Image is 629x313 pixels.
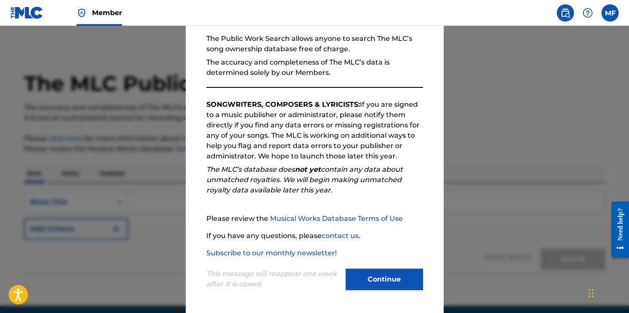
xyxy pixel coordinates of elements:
p: If you are signed to a music publisher or administrator, please notify them directly if you find ... [206,99,423,161]
div: User Menu [601,4,619,22]
strong: SONGWRITERS, COMPOSERS & LYRICISTS: [206,100,360,108]
img: Top Rightsholder [77,8,87,18]
img: MLC Logo [10,6,43,19]
p: The accuracy and completeness of The MLC’s data is determined solely by our Members. [206,57,423,78]
img: search [560,8,571,18]
div: Help [579,4,596,22]
strong: not yet [295,165,321,174]
a: Public Search [557,4,574,22]
iframe: Chat Widget [586,272,629,313]
em: The MLC’s database does contain any data about unmatched royalties. We will begin making unmatche... [206,165,403,194]
p: If you have any questions, please . [206,231,423,241]
a: contact us [322,232,359,240]
a: Subscribe to our monthly newsletter! [206,249,337,257]
div: Drag [589,280,594,306]
p: This message will reappear one week after it is closed. [206,269,341,289]
p: Please review the [206,214,423,224]
p: The Public Work Search allows anyone to search The MLC’s song ownership database free of charge. [206,34,423,54]
img: help [583,8,593,18]
iframe: Resource Center [605,195,629,264]
button: Continue [346,269,423,290]
span: Member [92,8,122,18]
a: Musical Works Database Terms of Use [270,214,403,223]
